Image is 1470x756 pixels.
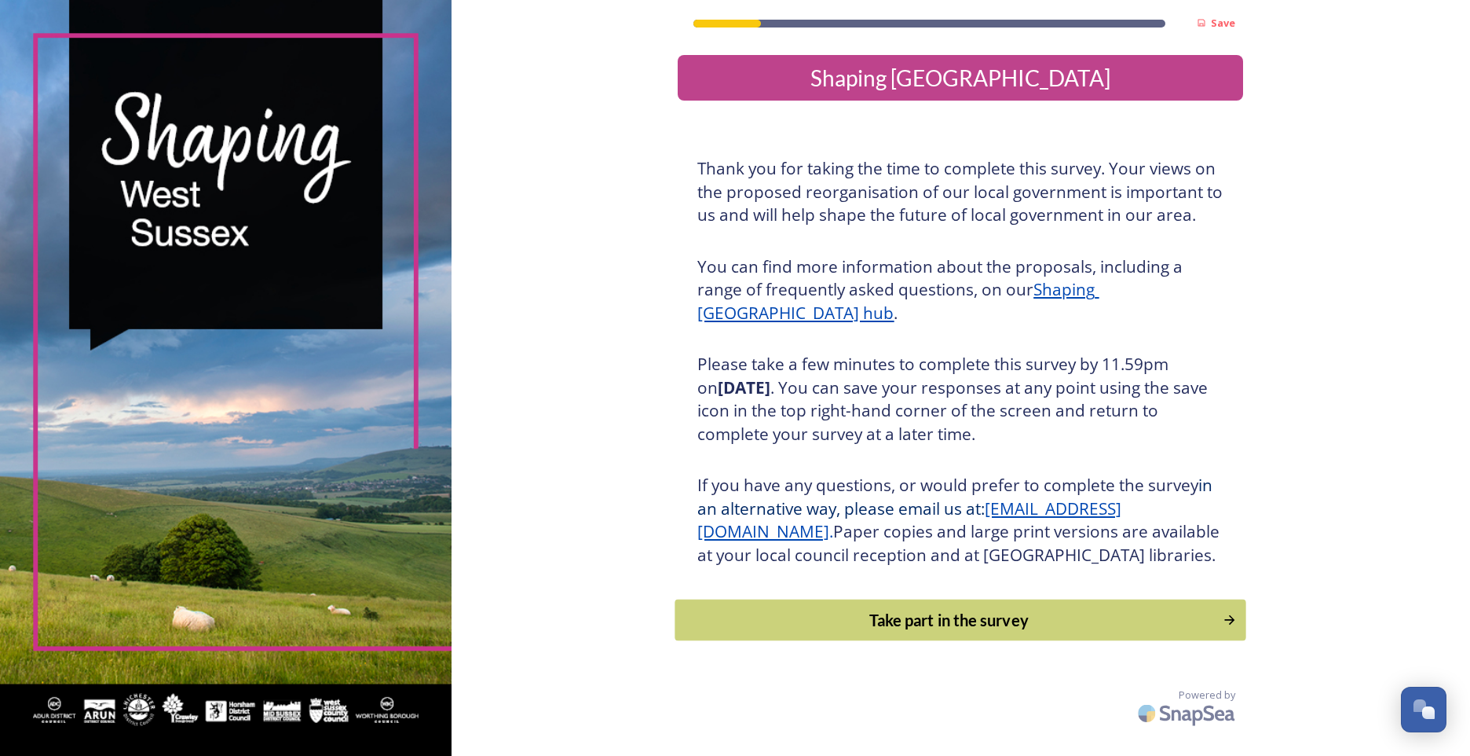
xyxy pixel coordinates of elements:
span: . [829,520,833,542]
span: in an alternative way, please email us at: [697,474,1216,519]
strong: [DATE] [718,376,770,398]
h3: If you have any questions, or would prefer to complete the survey Paper copies and large print ve... [697,474,1223,567]
div: Shaping [GEOGRAPHIC_DATA] [684,61,1237,94]
h3: Please take a few minutes to complete this survey by 11.59pm on . You can save your responses at ... [697,353,1223,446]
span: Powered by [1179,688,1235,703]
button: Open Chat [1401,687,1446,732]
button: Continue [675,600,1246,641]
h3: You can find more information about the proposals, including a range of frequently asked question... [697,255,1223,325]
h3: Thank you for taking the time to complete this survey. Your views on the proposed reorganisation ... [697,157,1223,227]
strong: Save [1211,16,1235,30]
a: [EMAIL_ADDRESS][DOMAIN_NAME] [697,497,1121,543]
a: Shaping [GEOGRAPHIC_DATA] hub [697,278,1099,324]
img: SnapSea Logo [1133,695,1243,732]
div: Take part in the survey [684,608,1215,632]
